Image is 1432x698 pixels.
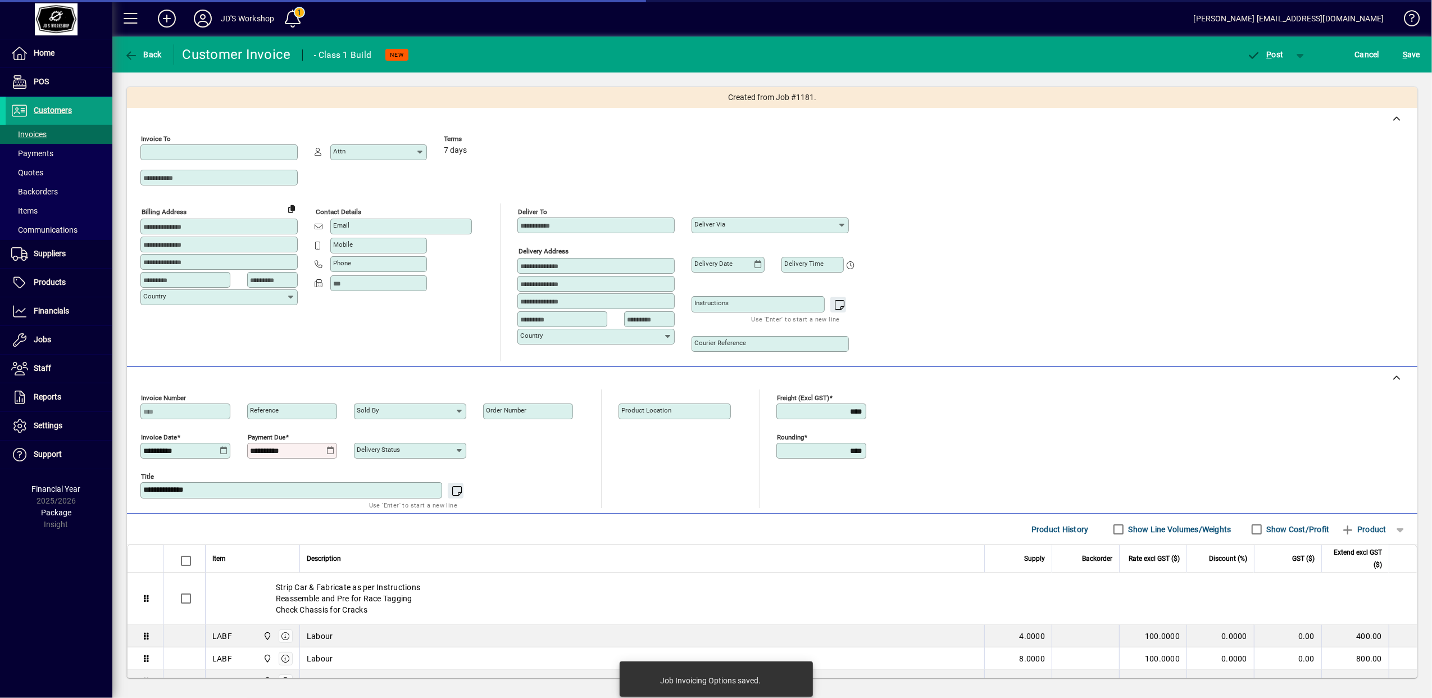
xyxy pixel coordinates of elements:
[357,446,400,454] mat-label: Delivery status
[11,130,47,139] span: Invoices
[34,450,62,459] span: Support
[1126,631,1180,642] div: 100.0000
[694,339,746,347] mat-label: Courier Reference
[1082,552,1112,565] span: Backorder
[307,552,341,565] span: Description
[141,135,171,143] mat-label: Invoice To
[11,168,43,177] span: Quotes
[518,208,547,216] mat-label: Deliver To
[260,630,273,642] span: Central
[250,406,279,414] mat-label: Reference
[141,473,154,481] mat-label: Title
[390,51,404,58] span: NEW
[212,653,232,664] div: LABF
[1027,519,1093,540] button: Product History
[1267,50,1272,59] span: P
[34,106,72,115] span: Customers
[6,326,112,354] a: Jobs
[1254,670,1321,692] td: 0.00
[486,406,526,414] mat-label: Order number
[6,144,112,163] a: Payments
[34,364,51,373] span: Staff
[11,206,38,215] span: Items
[34,77,49,86] span: POS
[1321,670,1389,692] td: 600.00
[6,125,112,144] a: Invoices
[260,652,273,665] span: Central
[307,676,333,687] span: Labour
[34,48,54,57] span: Home
[6,412,112,440] a: Settings
[333,241,353,248] mat-label: Mobile
[34,392,61,401] span: Reports
[307,653,333,664] span: Labour
[621,406,671,414] mat-label: Product location
[1194,10,1384,28] div: [PERSON_NAME] [EMAIL_ADDRESS][DOMAIN_NAME]
[6,163,112,182] a: Quotes
[6,383,112,411] a: Reports
[34,335,51,344] span: Jobs
[124,50,162,59] span: Back
[694,260,733,268] mat-label: Delivery date
[112,44,174,65] app-page-header-button: Back
[1024,552,1045,565] span: Supply
[1209,552,1247,565] span: Discount (%)
[1403,50,1407,59] span: S
[6,355,112,383] a: Staff
[1400,44,1423,65] button: Save
[6,220,112,239] a: Communications
[283,200,301,217] button: Copy to Delivery address
[212,631,232,642] div: LABF
[333,147,346,155] mat-label: Attn
[1247,50,1284,59] span: ost
[121,44,165,65] button: Back
[1020,631,1045,642] span: 4.0000
[11,149,53,158] span: Payments
[333,259,351,267] mat-label: Phone
[1321,647,1389,670] td: 800.00
[185,8,221,29] button: Profile
[6,269,112,297] a: Products
[444,135,511,143] span: Terms
[1352,44,1383,65] button: Cancel
[1126,653,1180,664] div: 100.0000
[1335,519,1392,540] button: Product
[1395,2,1418,39] a: Knowledge Base
[143,292,166,300] mat-label: Country
[141,394,186,402] mat-label: Invoice number
[314,46,372,64] div: - Class 1 Build
[784,260,824,268] mat-label: Delivery time
[6,240,112,268] a: Suppliers
[6,441,112,469] a: Support
[1329,546,1382,571] span: Extend excl GST ($)
[369,498,457,511] mat-hint: Use 'Enter' to start a new line
[183,46,291,64] div: Customer Invoice
[6,182,112,201] a: Backorders
[777,433,804,441] mat-label: Rounding
[221,10,274,28] div: JD'S Workshop
[1265,524,1330,535] label: Show Cost/Profit
[6,39,112,67] a: Home
[1341,520,1386,538] span: Product
[1186,647,1254,670] td: 0.0000
[1129,552,1180,565] span: Rate excl GST ($)
[6,201,112,220] a: Items
[1020,653,1045,664] span: 8.0000
[444,146,467,155] span: 7 days
[1355,46,1380,64] span: Cancel
[694,220,725,228] mat-label: Deliver via
[34,421,62,430] span: Settings
[333,221,349,229] mat-label: Email
[260,675,273,687] span: Central
[1031,520,1089,538] span: Product History
[34,306,69,315] span: Financials
[357,406,379,414] mat-label: Sold by
[1020,676,1045,687] span: 6.0000
[11,225,78,234] span: Communications
[6,297,112,325] a: Financials
[1126,676,1180,687] div: 100.0000
[1186,625,1254,647] td: 0.0000
[520,332,543,339] mat-label: Country
[1321,625,1389,647] td: 400.00
[1186,670,1254,692] td: 0.0000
